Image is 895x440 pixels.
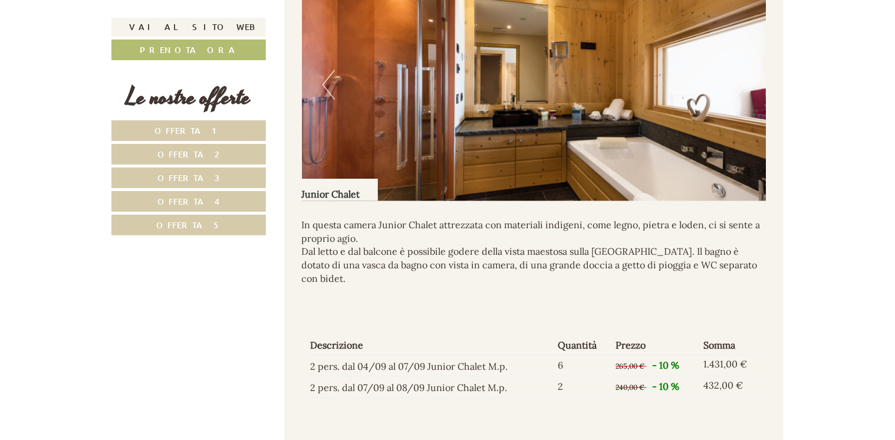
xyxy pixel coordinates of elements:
th: Descrizione [311,337,554,355]
button: Previous [323,70,335,100]
button: Next [733,70,745,100]
span: Offerta 5 [156,219,221,231]
div: Le nostre offerte [111,81,266,114]
td: 1.431,00 € [699,355,757,376]
span: 240,00 € [616,383,645,392]
td: 2 pers. dal 04/09 al 07/09 Junior Chalet M.p. [311,355,554,376]
a: Prenota ora [111,40,266,60]
p: In questa camera Junior Chalet attrezzata con materiali indigeni, come legno, pietra e loden, ci ... [302,219,766,286]
td: 6 [553,355,611,376]
span: Offerta 4 [157,196,220,207]
td: 432,00 € [699,376,757,398]
td: 2 [553,376,611,398]
span: - 10 % [653,360,680,372]
span: Offerta 3 [157,172,220,183]
th: Quantità [553,337,611,355]
span: Offerta 2 [158,149,220,160]
span: 265,00 € [616,362,645,371]
td: 2 pers. dal 07/09 al 08/09 Junior Chalet M.p. [311,376,554,398]
th: Somma [699,337,757,355]
a: Vai al sito web [111,18,266,37]
div: Junior Chalet [302,179,378,201]
span: - 10 % [653,381,680,393]
th: Prezzo [611,337,699,355]
span: Offerta 1 [155,125,223,136]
